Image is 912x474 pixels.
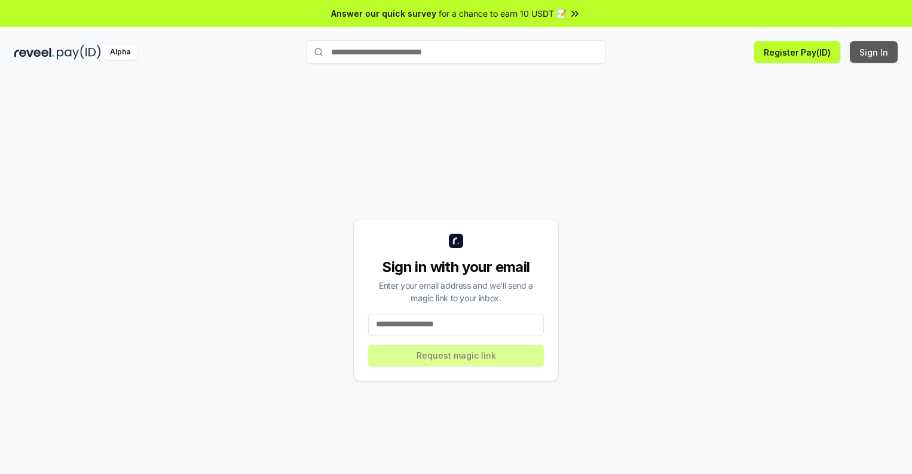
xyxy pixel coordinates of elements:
[103,45,137,60] div: Alpha
[754,41,840,63] button: Register Pay(ID)
[850,41,898,63] button: Sign In
[368,279,544,304] div: Enter your email address and we’ll send a magic link to your inbox.
[57,45,101,60] img: pay_id
[368,258,544,277] div: Sign in with your email
[449,234,463,248] img: logo_small
[331,7,436,20] span: Answer our quick survey
[14,45,54,60] img: reveel_dark
[439,7,567,20] span: for a chance to earn 10 USDT 📝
